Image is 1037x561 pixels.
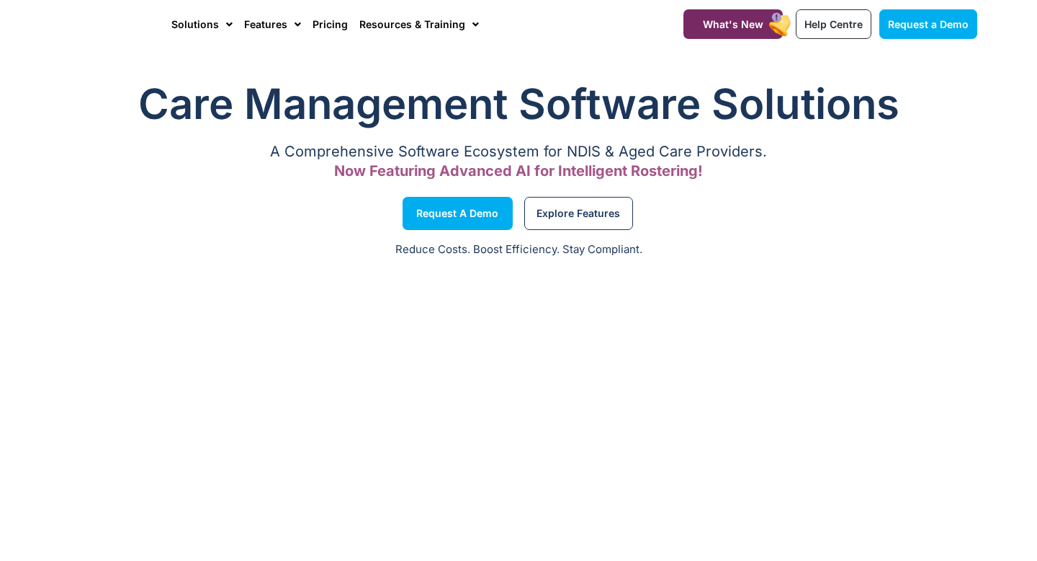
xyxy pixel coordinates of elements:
a: Help Centre [796,9,871,39]
a: Request a Demo [879,9,977,39]
h1: Care Management Software Solutions [60,75,977,133]
span: Request a Demo [888,18,969,30]
img: CareMaster Logo [60,14,157,35]
span: What's New [703,18,763,30]
span: Help Centre [804,18,863,30]
a: Request a Demo [403,197,513,230]
span: Explore Features [537,210,620,217]
p: Reduce Costs. Boost Efficiency. Stay Compliant. [9,242,1028,258]
a: Explore Features [524,197,633,230]
a: What's New [683,9,783,39]
span: Now Featuring Advanced AI for Intelligent Rostering! [334,162,703,180]
span: Request a Demo [416,210,498,217]
p: A Comprehensive Software Ecosystem for NDIS & Aged Care Providers. [60,147,977,156]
